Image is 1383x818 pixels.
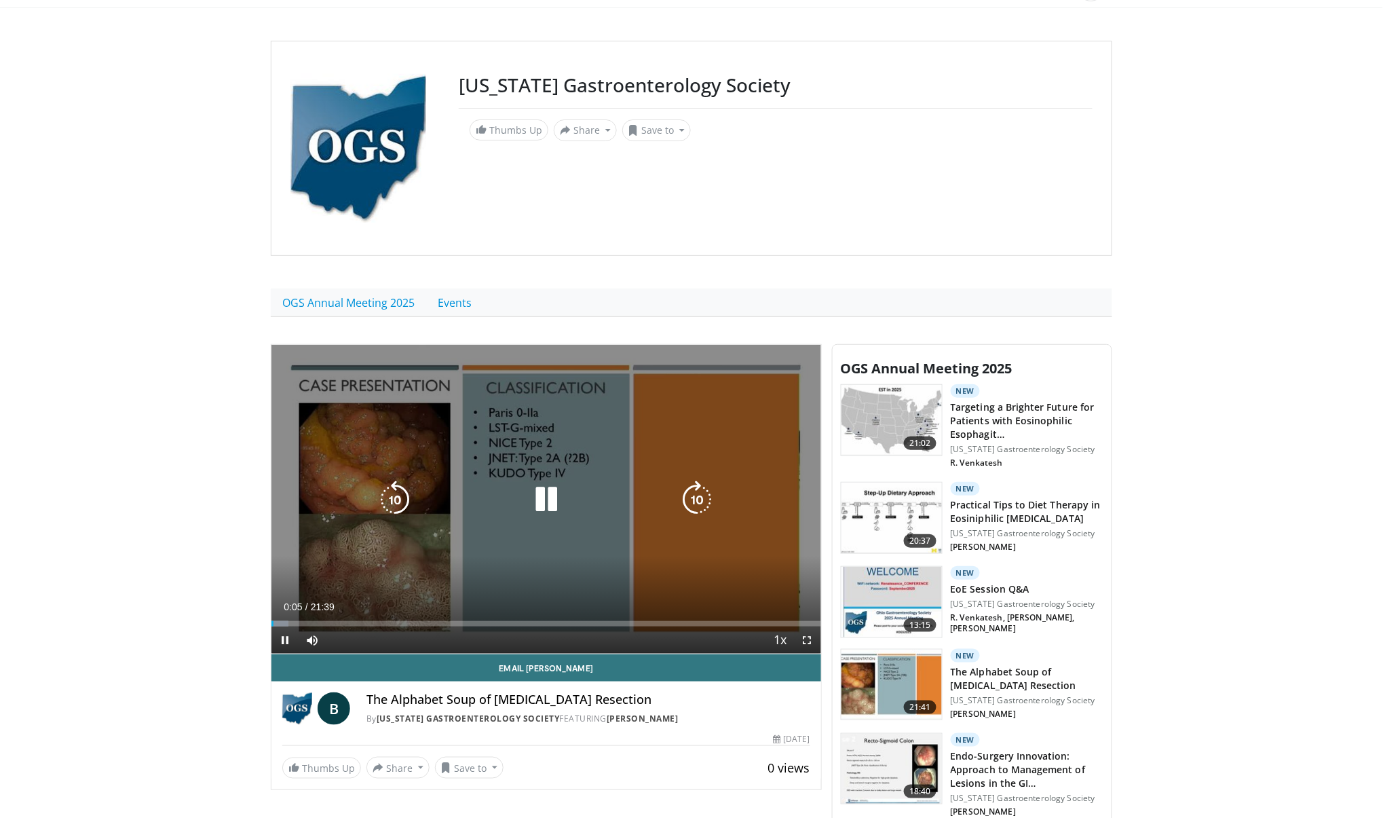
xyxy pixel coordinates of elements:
img: 02da8b94-d029-47dc-9cb2-368418643d6b.150x105_q85_crop-smart_upscale.jpg [841,483,942,553]
button: Playback Rate [767,627,794,654]
img: 4c50b65f-c17e-435a-addd-2414a5bead1d.150x105_q85_crop-smart_upscale.jpg [841,385,942,456]
img: de7b7cfd-9a7a-4342-85f1-50a57b8b4386.150x105_q85_crop-smart_upscale.jpg [841,650,942,720]
h3: Practical Tips to Diet Therapy in Eosiniphilic [MEDICAL_DATA] [951,498,1103,525]
span: 0:05 [284,601,302,612]
span: / [305,601,308,612]
a: Events [426,289,483,317]
p: New [951,482,981,496]
p: New [951,733,981,747]
button: Save to [435,757,504,779]
a: [PERSON_NAME] [607,713,679,724]
h3: The Alphabet Soup of [MEDICAL_DATA] Resection [951,665,1103,692]
a: Thumbs Up [282,758,361,779]
span: 20:37 [904,534,936,548]
a: 20:37 New Practical Tips to Diet Therapy in Eosiniphilic [MEDICAL_DATA] [US_STATE] Gastroenterolo... [841,482,1103,555]
a: [US_STATE] Gastroenterology Society [377,713,560,724]
div: Progress Bar [271,621,821,627]
img: 9c193f3b-f34d-4ef2-9fd2-d38d4edf8862.150x105_q85_crop-smart_upscale.jpg [841,567,942,637]
p: [US_STATE] Gastroenterology Society [951,528,1103,539]
p: New [951,566,981,580]
h3: Targeting a Brighter Future for Patients with Eosinophilic Esophagit… [951,401,1103,441]
p: New [951,649,981,663]
p: [PERSON_NAME] [951,709,1103,720]
span: 13:15 [904,618,936,632]
h3: [US_STATE] Gastroenterology Society [459,74,1093,97]
p: [US_STATE] Gastroenterology Society [951,599,1103,610]
p: [PERSON_NAME] [951,542,1103,553]
span: 0 views [768,760,810,776]
h4: The Alphabet Soup of [MEDICAL_DATA] Resection [366,692,810,707]
button: Save to [622,119,691,141]
span: 21:39 [311,601,335,612]
h3: Endo-Surgery Innovation: Approach to Management of Lesions in the GI… [951,749,1103,790]
p: [PERSON_NAME] [951,806,1103,817]
img: Ohio Gastroenterology Society [282,692,312,725]
p: [US_STATE] Gastroenterology Society [951,793,1103,804]
p: New [951,384,981,398]
div: [DATE] [773,733,810,745]
a: 13:15 New EoE Session Q&A [US_STATE] Gastroenterology Society R. Venkatesh, [PERSON_NAME], [PERSO... [841,566,1103,638]
a: OGS Annual Meeting 2025 [271,289,426,317]
video-js: Video Player [271,345,821,654]
span: 18:40 [904,785,936,798]
button: Share [366,757,430,779]
p: [US_STATE] Gastroenterology Society [951,695,1103,706]
span: 21:41 [904,701,936,714]
a: 21:02 New Targeting a Brighter Future for Patients with Eosinophilic Esophagit… [US_STATE] Gastro... [841,384,1103,471]
span: OGS Annual Meeting 2025 [841,359,1012,377]
a: 21:41 New The Alphabet Soup of [MEDICAL_DATA] Resection [US_STATE] Gastroenterology Society [PERS... [841,649,1103,722]
a: B [318,692,350,725]
button: Mute [299,627,326,654]
p: R. Venkatesh [951,458,1103,468]
p: [US_STATE] Gastroenterology Society [951,444,1103,455]
button: Share [554,119,617,141]
a: Thumbs Up [470,119,548,141]
a: Email [PERSON_NAME] [271,654,821,682]
button: Pause [271,627,299,654]
p: R. Venkatesh, [PERSON_NAME], [PERSON_NAME] [951,612,1103,634]
img: 03544e72-2643-4df8-a852-284f3536c36e.150x105_q85_crop-smart_upscale.jpg [841,734,942,804]
h3: EoE Session Q&A [951,582,1103,596]
span: 21:02 [904,436,936,450]
div: By FEATURING [366,713,810,725]
button: Fullscreen [794,627,821,654]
